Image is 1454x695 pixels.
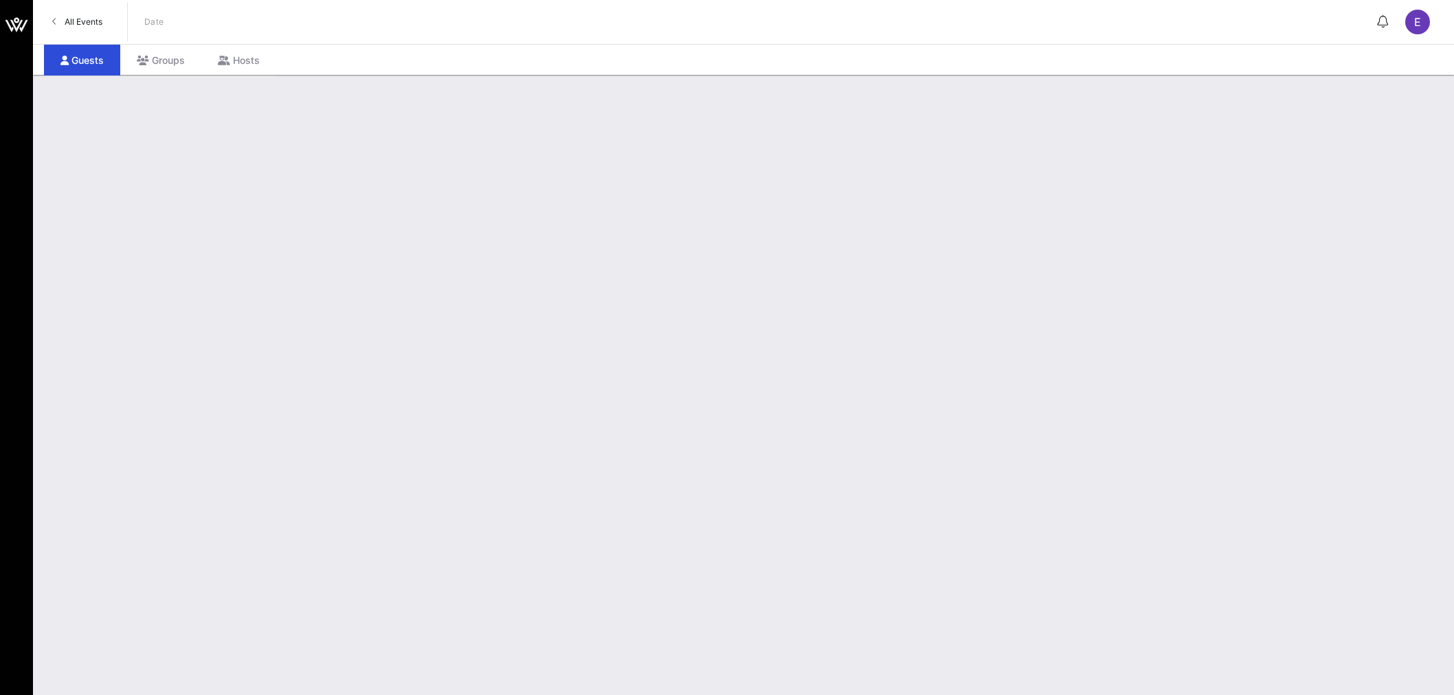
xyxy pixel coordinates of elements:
div: Groups [120,45,201,76]
span: E [1414,15,1421,29]
span: All Events [65,16,102,27]
a: All Events [44,11,111,33]
div: Guests [44,45,120,76]
p: Date [144,15,164,29]
div: Hosts [201,45,276,76]
div: E [1405,10,1430,34]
